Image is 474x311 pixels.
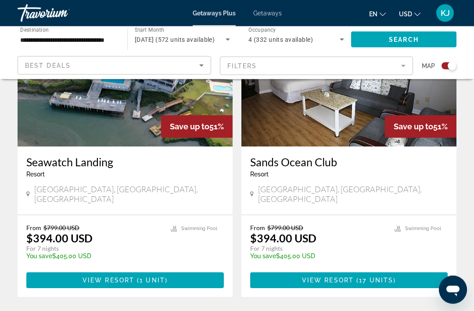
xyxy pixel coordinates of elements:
[26,171,45,178] span: Resort
[134,277,168,284] span: ( )
[351,32,456,48] button: Search
[248,36,313,43] span: 4 (332 units available)
[26,232,93,245] p: $394.00 USD
[302,277,354,284] span: View Resort
[18,2,105,25] a: Travorium
[20,27,49,33] span: Destination
[267,224,303,232] span: $799.00 USD
[394,122,433,132] span: Save up to
[250,171,269,178] span: Resort
[369,11,377,18] span: en
[405,226,441,232] span: Swimming Pool
[250,245,386,253] p: For 7 nights
[439,276,467,304] iframe: Button to launch messaging window
[43,224,79,232] span: $799.00 USD
[140,277,165,284] span: 1 unit
[25,60,204,71] mat-select: Sort by
[389,36,419,43] span: Search
[441,9,450,18] span: KJ
[248,27,276,33] span: Occupancy
[422,60,435,72] span: Map
[359,277,393,284] span: 17 units
[385,116,456,138] div: 51%
[135,27,164,33] span: Start Month
[250,273,448,289] button: View Resort(17 units)
[26,224,41,232] span: From
[250,156,448,169] a: Sands Ocean Club
[181,226,217,232] span: Swimming Pool
[26,253,162,260] p: $405.00 USD
[250,224,265,232] span: From
[26,273,224,289] button: View Resort(1 unit)
[354,277,396,284] span: ( )
[26,253,52,260] span: You save
[26,156,224,169] a: Seawatch Landing
[253,10,282,17] a: Getaways
[135,36,215,43] span: [DATE] (572 units available)
[250,232,316,245] p: $394.00 USD
[34,185,224,204] span: [GEOGRAPHIC_DATA], [GEOGRAPHIC_DATA], [GEOGRAPHIC_DATA]
[170,122,209,132] span: Save up to
[25,62,71,69] span: Best Deals
[369,7,386,20] button: Change language
[434,4,456,22] button: User Menu
[250,253,386,260] p: $405.00 USD
[399,7,420,20] button: Change currency
[250,253,276,260] span: You save
[399,11,412,18] span: USD
[220,56,413,76] button: Filter
[161,116,233,138] div: 51%
[26,245,162,253] p: For 7 nights
[193,10,236,17] a: Getaways Plus
[258,185,448,204] span: [GEOGRAPHIC_DATA], [GEOGRAPHIC_DATA], [GEOGRAPHIC_DATA]
[83,277,134,284] span: View Resort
